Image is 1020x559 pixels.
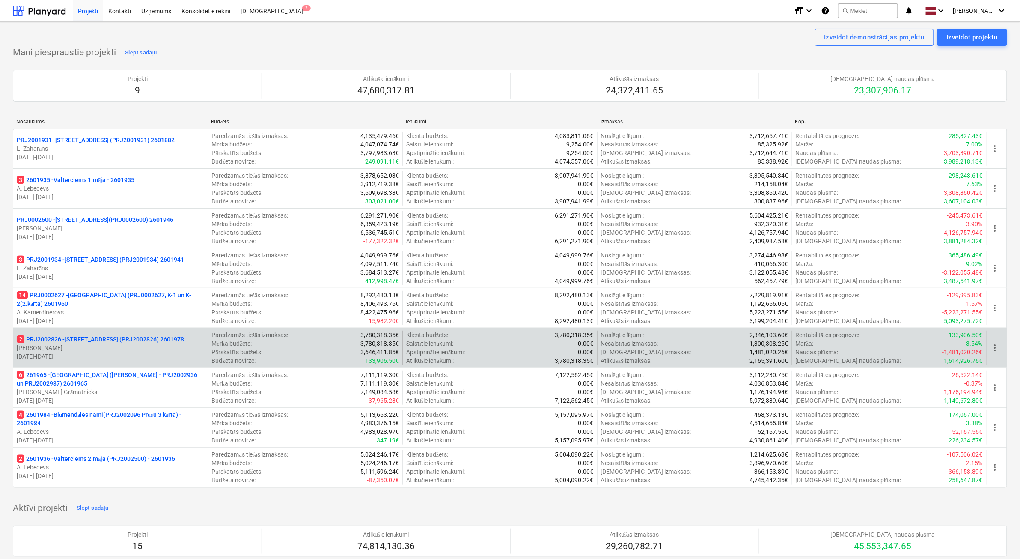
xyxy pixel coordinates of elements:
[795,197,901,206] p: [DEMOGRAPHIC_DATA] naudas plūsma :
[795,268,838,277] p: Naudas plūsma :
[754,197,788,206] p: 300,837.96€
[824,32,925,43] div: Izveidot demonstrācijas projektu
[212,157,256,166] p: Budžeta novirze :
[17,454,205,480] div: 22601936 -Valterciems 2.māja (PRJ2002500) - 2601936A. Lebedevs[DATE]-[DATE]
[601,388,691,396] p: [DEMOGRAPHIC_DATA] izmaksas :
[944,237,983,245] p: 3,881,284.32€
[749,308,788,317] p: 5,223,271.55€
[951,371,983,379] p: -26,522.14€
[578,228,594,237] p: 0.00€
[17,427,205,436] p: A. Lebedevs
[360,171,399,180] p: 3,878,652.03€
[949,171,983,180] p: 298,243.61€
[990,383,1000,393] span: more_vert
[601,331,644,339] p: Noslēgtie līgumi :
[406,356,454,365] p: Atlikušie ienākumi :
[17,335,205,361] div: 2PRJ2002826 -[STREET_ADDRESS] (PRJ2002826) 2601978[PERSON_NAME][DATE]-[DATE]
[601,237,652,245] p: Atlikušās izmaksas :
[795,317,901,325] p: [DEMOGRAPHIC_DATA] naudas plūsma :
[795,149,838,157] p: Naudas plūsma :
[749,188,788,197] p: 3,308,860.42€
[944,277,983,285] p: 3,487,541.97€
[555,356,594,365] p: 3,780,318.35€
[17,371,205,388] p: 261965 - [GEOGRAPHIC_DATA] ([PERSON_NAME] - PRJ2002936 un PRJ2002937) 2601965
[555,171,594,180] p: 3,907,941.99€
[578,308,594,317] p: 0.00€
[360,260,399,268] p: 4,097,511.74€
[749,331,788,339] p: 2,346,103.60€
[749,299,788,308] p: 1,192,656.05€
[795,220,813,228] p: Marža :
[406,299,453,308] p: Saistītie ienākumi :
[555,317,594,325] p: 8,292,480.13€
[406,308,465,317] p: Apstiprinātie ienākumi :
[360,180,399,188] p: 3,912,719.38€
[17,335,184,344] p: PRJ2002826 - [STREET_ADDRESS] (PRJ2002826) 2601978
[77,503,109,513] div: Slēpt sadaļu
[17,411,24,419] span: 4
[601,339,658,348] p: Nesaistītās izmaksas :
[360,220,399,228] p: 6,359,423.19€
[795,171,859,180] p: Rentabilitātes prognoze :
[990,303,1000,313] span: more_vert
[360,228,399,237] p: 6,536,745.51€
[601,132,644,140] p: Noslēgtie līgumi :
[749,149,788,157] p: 3,712,644.71€
[406,171,448,180] p: Klienta budžets :
[965,379,983,388] p: -0.37%
[17,463,205,472] p: A. Lebedevs
[795,251,859,260] p: Rentabilitātes prognoze :
[795,237,901,245] p: [DEMOGRAPHIC_DATA] naudas plūsma :
[555,291,594,299] p: 8,292,480.13€
[601,171,644,180] p: Noslēgtie līgumi :
[795,299,813,308] p: Marža :
[360,348,399,356] p: 3,646,411.85€
[990,462,1000,472] span: more_vert
[601,268,691,277] p: [DEMOGRAPHIC_DATA] izmaksas :
[74,502,111,515] button: Slēpt sadaļu
[17,291,205,308] p: PRJ0002627 - [GEOGRAPHIC_DATA] (PRJ0002627, K-1 un K-2(2.kārta) 2601960
[795,119,983,125] div: Kopā
[365,356,399,365] p: 133,906.50€
[601,140,658,149] p: Nesaistītās izmaksas :
[943,388,983,396] p: -1,176,194.94€
[944,197,983,206] p: 3,607,104.03€
[17,472,205,480] p: [DATE] - [DATE]
[555,371,594,379] p: 7,122,562.45€
[17,388,205,396] p: [PERSON_NAME] Grāmatnieks
[601,188,691,197] p: [DEMOGRAPHIC_DATA] izmaksas :
[360,268,399,277] p: 3,684,513.27€
[749,356,788,365] p: 2,165,391.60€
[17,291,205,325] div: 14PRJ0002627 -[GEOGRAPHIC_DATA] (PRJ0002627, K-1 un K-2(2.kārta) 2601960A. Kamerdinerovs[DATE]-[D...
[17,272,205,281] p: [DATE] - [DATE]
[17,184,205,193] p: A. Lebedevs
[406,132,448,140] p: Klienta budžets :
[17,233,205,241] p: [DATE] - [DATE]
[830,85,935,97] p: 23,307,906.17
[601,277,652,285] p: Atlikušās izmaksas :
[212,291,288,299] p: Paredzamās tiešās izmaksas :
[212,132,288,140] p: Paredzamās tiešās izmaksas :
[966,339,983,348] p: 3.54%
[17,255,205,281] div: 3PRJ2001934 -[STREET_ADDRESS] (PRJ2001934) 2601941L. Zaharāns[DATE]-[DATE]
[212,299,252,308] p: Mērķa budžets :
[578,268,594,277] p: 0.00€
[302,5,311,11] span: 2
[601,119,788,125] div: Izmaksas
[601,220,658,228] p: Nesaistītās izmaksas :
[16,119,204,125] div: Nosaukums
[947,211,983,220] p: -245,473.61€
[17,291,28,299] span: 14
[795,388,838,396] p: Naudas plūsma :
[17,264,205,272] p: L. Zaharāns
[17,410,205,445] div: 42601984 -Blūmendāles nami(PRJ2002096 Prūšu 3 kārta) - 2601984A. Lebedevs[DATE]-[DATE]
[212,140,252,149] p: Mērķa budžets :
[990,263,1000,273] span: more_vert
[212,220,252,228] p: Mērķa budžets :
[795,331,859,339] p: Rentabilitātes prognoze :
[17,396,205,405] p: [DATE] - [DATE]
[406,251,448,260] p: Klienta budžets :
[943,268,983,277] p: -3,122,055.48€
[937,29,1007,46] button: Izveidot projektu
[578,348,594,356] p: 0.00€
